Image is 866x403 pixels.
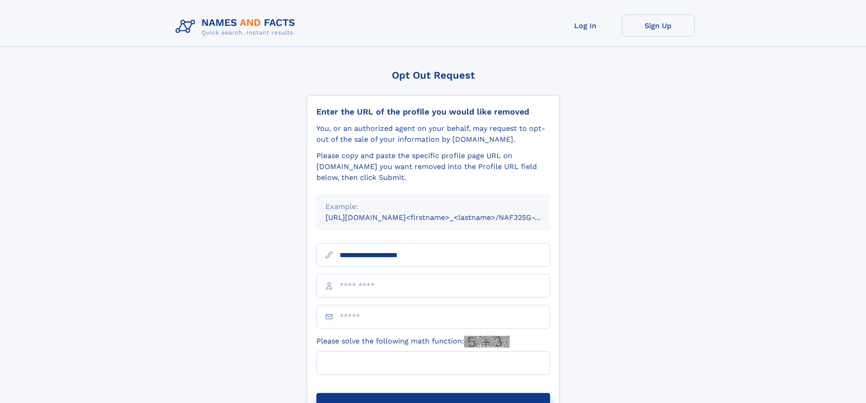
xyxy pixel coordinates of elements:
small: [URL][DOMAIN_NAME]<firstname>_<lastname>/NAF325G-xxxxxxxx [325,213,567,222]
a: Log In [549,15,622,37]
div: You, or an authorized agent on your behalf, may request to opt-out of the sale of your informatio... [316,123,550,145]
a: Sign Up [622,15,695,37]
img: Logo Names and Facts [172,15,303,39]
label: Please solve the following math function: [316,336,510,348]
div: Example: [325,201,541,212]
div: Opt Out Request [307,70,560,81]
div: Please copy and paste the specific profile page URL on [DOMAIN_NAME] you want removed into the Pr... [316,150,550,183]
div: Enter the URL of the profile you would like removed [316,107,550,117]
